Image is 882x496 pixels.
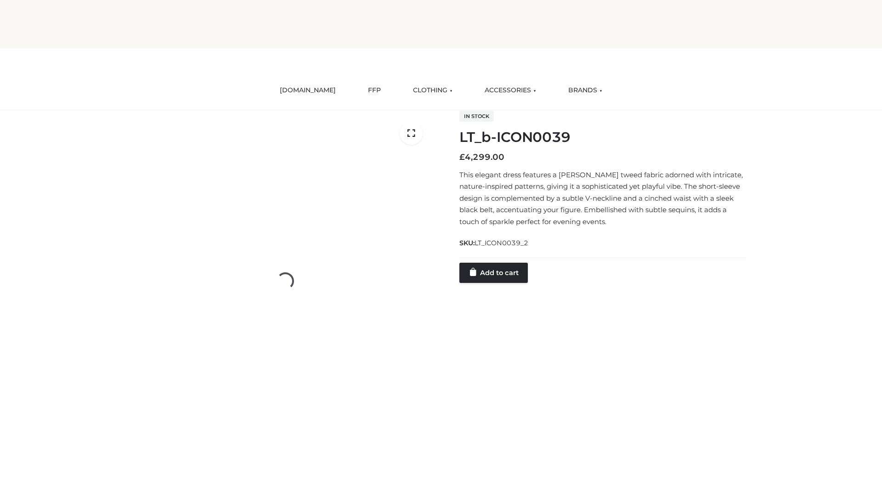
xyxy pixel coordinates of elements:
[406,80,459,101] a: CLOTHING
[459,129,746,146] h1: LT_b-ICON0039
[273,80,343,101] a: [DOMAIN_NAME]
[478,80,543,101] a: ACCESSORIES
[459,169,746,228] p: This elegant dress features a [PERSON_NAME] tweed fabric adorned with intricate, nature-inspired ...
[459,152,504,162] bdi: 4,299.00
[361,80,388,101] a: FFP
[475,239,528,247] span: LT_ICON0039_2
[459,111,494,122] span: In stock
[459,263,528,283] a: Add to cart
[459,152,465,162] span: £
[561,80,609,101] a: BRANDS
[459,237,529,248] span: SKU:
